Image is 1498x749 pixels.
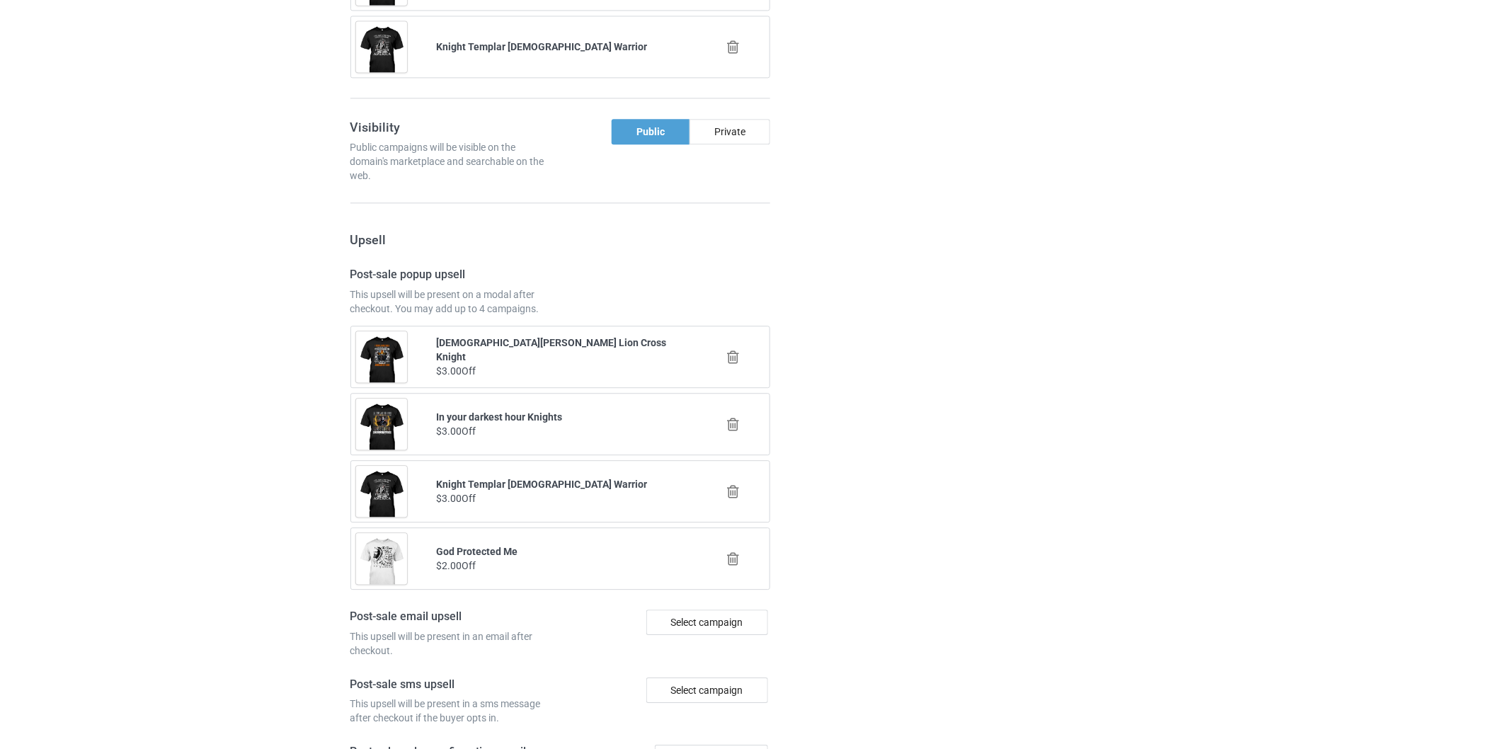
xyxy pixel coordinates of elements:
b: Knight Templar [DEMOGRAPHIC_DATA] Warrior [436,479,647,490]
div: $3.00 Off [436,364,685,378]
b: [DEMOGRAPHIC_DATA][PERSON_NAME] Lion Cross Knight [436,337,666,362]
div: This upsell will be present in a sms message after checkout if the buyer opts in. [350,697,556,725]
div: $3.00 Off [436,424,685,438]
div: This upsell will be present on a modal after checkout. You may add up to 4 campaigns. [350,287,556,316]
h4: Post-sale popup upsell [350,268,556,282]
div: Public [612,119,690,144]
div: Select campaign [646,677,768,703]
div: Private [690,119,770,144]
b: God Protected Me [436,546,518,557]
div: This upsell will be present in an email after checkout. [350,629,556,658]
b: Knight Templar [DEMOGRAPHIC_DATA] Warrior [436,41,647,52]
div: Public campaigns will be visible on the domain's marketplace and searchable on the web. [350,140,556,183]
b: In your darkest hour Knights [436,411,562,423]
div: $3.00 Off [436,491,685,505]
h4: Post-sale sms upsell [350,677,556,692]
div: Select campaign [646,610,768,635]
div: $2.00 Off [436,559,685,573]
h3: Visibility [350,119,556,135]
h4: Post-sale email upsell [350,610,556,624]
h3: Upsell [350,231,771,248]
